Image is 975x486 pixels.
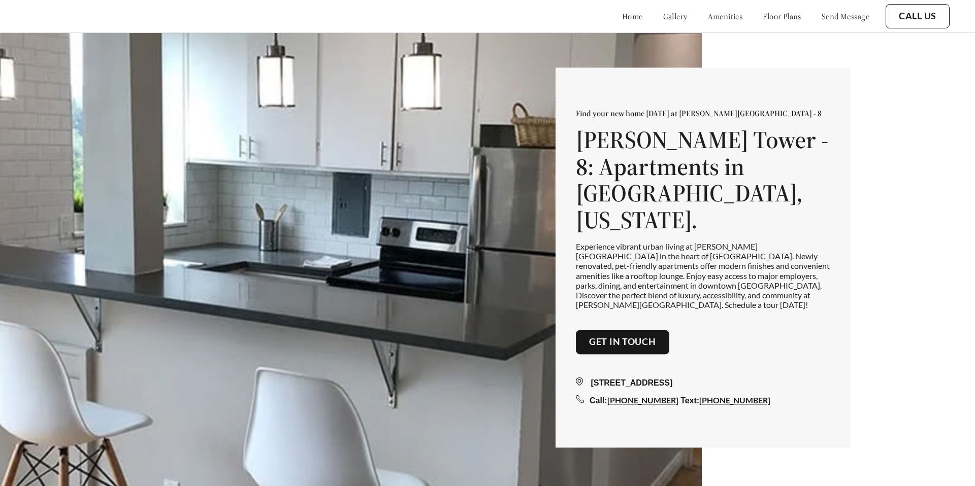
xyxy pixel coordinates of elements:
[886,4,950,28] button: Call Us
[576,330,669,355] button: Get in touch
[822,11,869,21] a: send message
[589,337,656,348] a: Get in touch
[699,395,770,405] a: [PHONE_NUMBER]
[607,395,678,405] a: [PHONE_NUMBER]
[576,241,830,309] p: Experience vibrant urban living at [PERSON_NAME][GEOGRAPHIC_DATA] in the heart of [GEOGRAPHIC_DAT...
[576,126,830,233] h1: [PERSON_NAME] Tower - 8: Apartments in [GEOGRAPHIC_DATA], [US_STATE].
[899,11,936,22] a: Call Us
[622,11,643,21] a: home
[576,377,830,389] div: [STREET_ADDRESS]
[763,11,801,21] a: floor plans
[708,11,743,21] a: amenities
[663,11,688,21] a: gallery
[590,396,607,405] span: Call:
[680,396,699,405] span: Text:
[576,108,830,118] p: Find your new home [DATE] at [PERSON_NAME][GEOGRAPHIC_DATA] - 8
